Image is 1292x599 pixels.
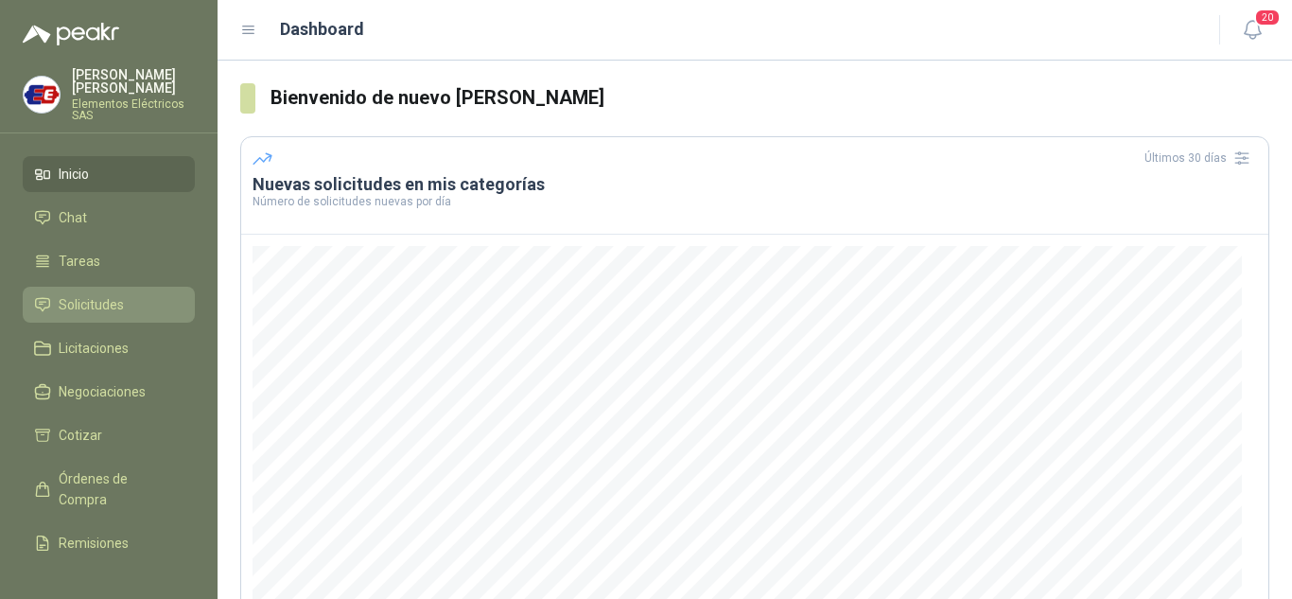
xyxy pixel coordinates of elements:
[59,294,124,315] span: Solicitudes
[23,243,195,279] a: Tareas
[23,417,195,453] a: Cotizar
[24,77,60,113] img: Company Logo
[23,200,195,236] a: Chat
[59,207,87,228] span: Chat
[59,425,102,446] span: Cotizar
[253,173,1257,196] h3: Nuevas solicitudes en mis categorías
[1254,9,1281,26] span: 20
[23,374,195,410] a: Negociaciones
[59,251,100,272] span: Tareas
[23,23,119,45] img: Logo peakr
[23,525,195,561] a: Remisiones
[23,330,195,366] a: Licitaciones
[59,381,146,402] span: Negociaciones
[59,533,129,554] span: Remisiones
[23,156,195,192] a: Inicio
[59,468,177,510] span: Órdenes de Compra
[271,83,1269,113] h3: Bienvenido de nuevo [PERSON_NAME]
[1144,143,1257,173] div: Últimos 30 días
[23,287,195,323] a: Solicitudes
[72,68,195,95] p: [PERSON_NAME] [PERSON_NAME]
[280,16,364,43] h1: Dashboard
[1235,13,1269,47] button: 20
[59,338,129,359] span: Licitaciones
[72,98,195,121] p: Elementos Eléctricos SAS
[253,196,1257,207] p: Número de solicitudes nuevas por día
[23,461,195,518] a: Órdenes de Compra
[59,164,89,185] span: Inicio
